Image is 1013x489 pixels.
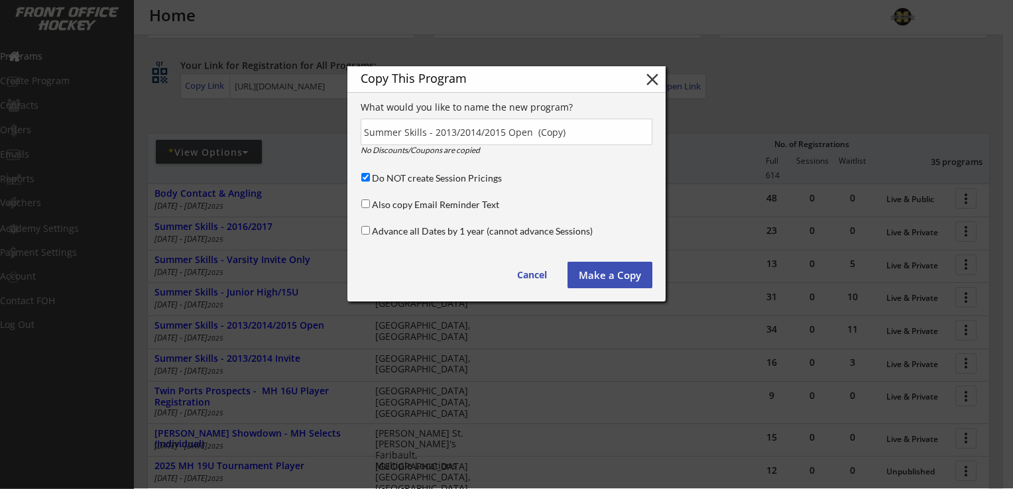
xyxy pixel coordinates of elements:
[567,262,652,288] button: Make a Copy
[361,72,622,84] div: Copy This Program
[372,225,593,237] label: Advance all Dates by 1 year (cannot advance Sessions)
[361,146,556,154] div: No Discounts/Coupons are copied
[642,70,662,89] button: close
[372,172,502,184] label: Do NOT create Session Pricings
[372,199,499,210] label: Also copy Email Reminder Text
[504,262,560,288] button: Cancel
[361,103,652,112] div: What would you like to name the new program?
